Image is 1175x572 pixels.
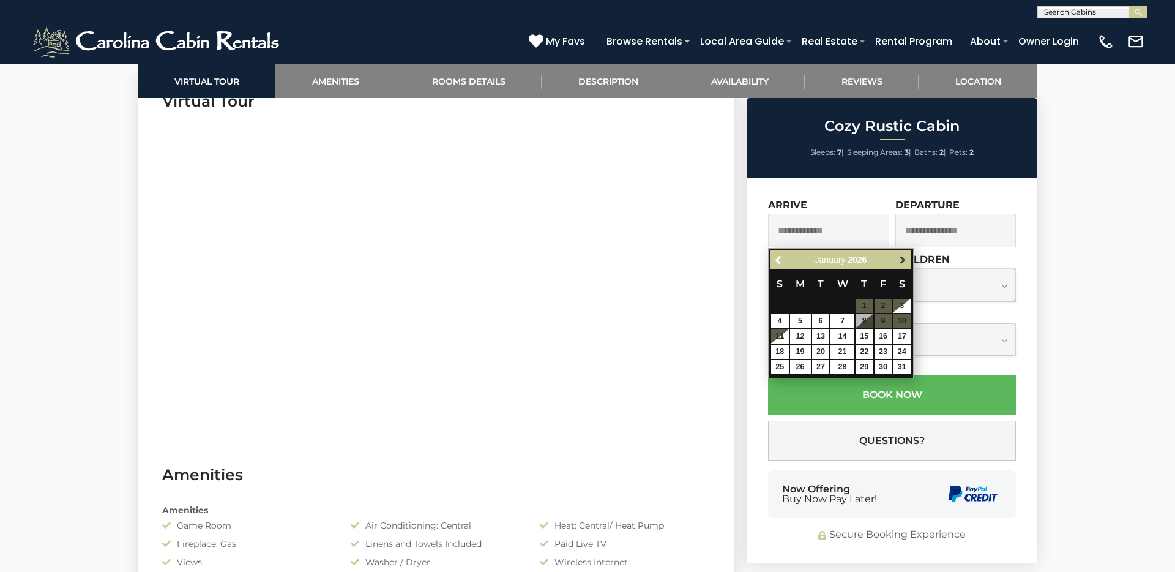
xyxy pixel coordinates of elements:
a: 3 [893,299,911,313]
span: Friday [880,278,886,290]
a: Rental Program [869,31,958,52]
a: 26 [790,360,811,374]
a: 19 [790,345,811,359]
a: 4 [771,314,789,328]
a: Description [542,64,674,98]
span: Tuesday [818,278,824,290]
a: 6 [812,314,830,328]
a: My Favs [529,34,588,50]
a: 25 [771,360,789,374]
li: | [914,145,946,160]
a: 7 [830,314,854,328]
a: Real Estate [796,31,864,52]
span: Next [898,255,908,265]
a: 18 [771,345,789,359]
a: 31 [893,360,911,374]
a: Next [895,252,910,268]
li: | [810,145,844,160]
strong: 2 [969,148,974,157]
div: Fireplace: Gas [153,538,341,550]
div: Heat: Central/ Heat Pump [531,519,719,532]
span: Previous [774,255,784,265]
div: Linens and Towels Included [341,538,530,550]
span: My Favs [546,34,585,49]
a: 5 [790,314,811,328]
a: 27 [812,360,830,374]
img: phone-regular-white.png [1097,33,1114,50]
a: Browse Rentals [600,31,688,52]
div: Game Room [153,519,341,532]
h3: Amenities [162,464,710,486]
a: About [964,31,1007,52]
a: Previous [772,252,787,268]
a: 14 [830,329,854,344]
strong: 3 [905,148,909,157]
span: Pets: [949,148,968,157]
span: Thursday [861,278,867,290]
a: 13 [812,329,830,344]
span: Saturday [899,278,905,290]
a: 22 [856,345,873,359]
a: Rooms Details [395,64,542,98]
div: Views [153,556,341,568]
a: 29 [856,360,873,374]
span: Sleeps: [810,148,835,157]
a: 21 [830,345,854,359]
label: Departure [895,199,960,211]
a: Reviews [805,64,919,98]
a: Owner Login [1012,31,1085,52]
strong: 2 [939,148,944,157]
div: Air Conditioning: Central [341,519,530,532]
h3: Virtual Tour [162,91,710,112]
button: Book Now [768,375,1016,415]
img: mail-regular-white.png [1127,33,1144,50]
a: 11 [771,329,789,344]
a: Location [919,64,1037,98]
a: Amenities [275,64,395,98]
a: 17 [893,329,911,344]
span: Wednesday [837,278,848,290]
span: Baths: [914,148,938,157]
span: 2026 [848,255,867,265]
div: Wireless Internet [531,556,719,568]
div: Now Offering [782,484,877,504]
strong: 7 [837,148,841,157]
a: 28 [830,360,854,374]
span: Monday [796,278,805,290]
a: 16 [875,329,892,344]
span: Buy Now Pay Later! [782,494,877,504]
a: Local Area Guide [694,31,790,52]
a: 12 [790,329,811,344]
span: Sleeping Areas: [847,148,903,157]
button: Questions? [768,421,1016,461]
li: | [847,145,911,160]
a: 15 [856,329,873,344]
a: 30 [875,360,892,374]
img: White-1-2.png [31,23,285,60]
div: Secure Booking Experience [768,528,1016,542]
span: January [815,255,846,265]
a: Availability [674,64,805,98]
a: Virtual Tour [138,64,275,98]
a: 24 [893,345,911,359]
h2: Cozy Rustic Cabin [750,118,1034,134]
a: 20 [812,345,830,359]
div: Amenities [153,504,719,516]
label: Arrive [768,199,807,211]
a: 23 [875,345,892,359]
div: Washer / Dryer [341,556,530,568]
span: Sunday [777,278,783,290]
label: Children [895,254,950,265]
div: Paid Live TV [531,538,719,550]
